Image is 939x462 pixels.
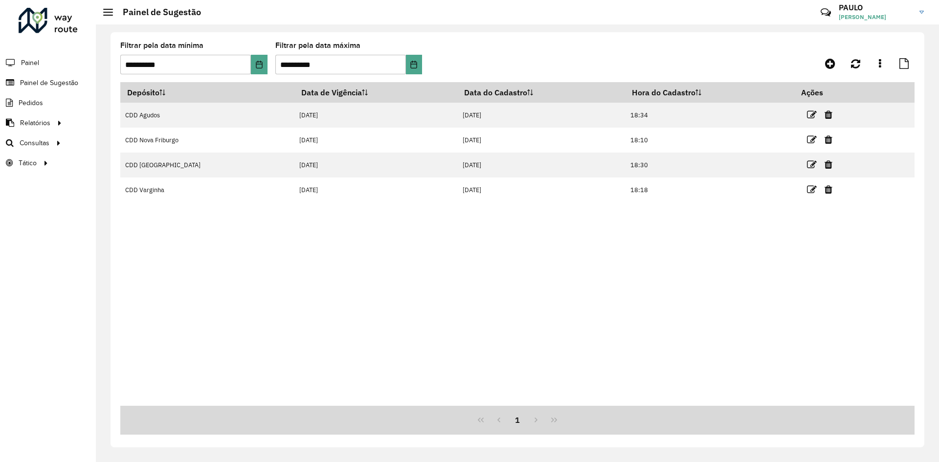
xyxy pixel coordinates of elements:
[251,55,267,74] button: Choose Date
[626,82,795,103] th: Hora do Cadastro
[21,58,39,68] span: Painel
[457,177,625,202] td: [DATE]
[19,158,37,168] span: Tático
[839,13,912,22] span: [PERSON_NAME]
[294,103,457,128] td: [DATE]
[508,411,527,429] button: 1
[457,128,625,153] td: [DATE]
[20,138,49,148] span: Consultas
[120,82,294,103] th: Depósito
[825,133,832,146] a: Excluir
[807,158,817,171] a: Editar
[120,103,294,128] td: CDD Agudos
[807,183,817,196] a: Editar
[457,153,625,177] td: [DATE]
[626,177,795,202] td: 18:18
[120,128,294,153] td: CDD Nova Friburgo
[120,40,203,51] label: Filtrar pela data mínima
[294,82,457,103] th: Data de Vigência
[825,183,832,196] a: Excluir
[626,153,795,177] td: 18:30
[626,128,795,153] td: 18:10
[839,3,912,12] h3: PAULO
[626,103,795,128] td: 18:34
[294,177,457,202] td: [DATE]
[825,108,832,121] a: Excluir
[120,153,294,177] td: CDD [GEOGRAPHIC_DATA]
[20,78,78,88] span: Painel de Sugestão
[113,7,201,18] h2: Painel de Sugestão
[794,82,853,103] th: Ações
[807,108,817,121] a: Editar
[815,2,836,23] a: Contato Rápido
[294,128,457,153] td: [DATE]
[19,98,43,108] span: Pedidos
[406,55,422,74] button: Choose Date
[457,82,625,103] th: Data do Cadastro
[294,153,457,177] td: [DATE]
[275,40,360,51] label: Filtrar pela data máxima
[807,133,817,146] a: Editar
[825,158,832,171] a: Excluir
[20,118,50,128] span: Relatórios
[457,103,625,128] td: [DATE]
[120,177,294,202] td: CDD Varginha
